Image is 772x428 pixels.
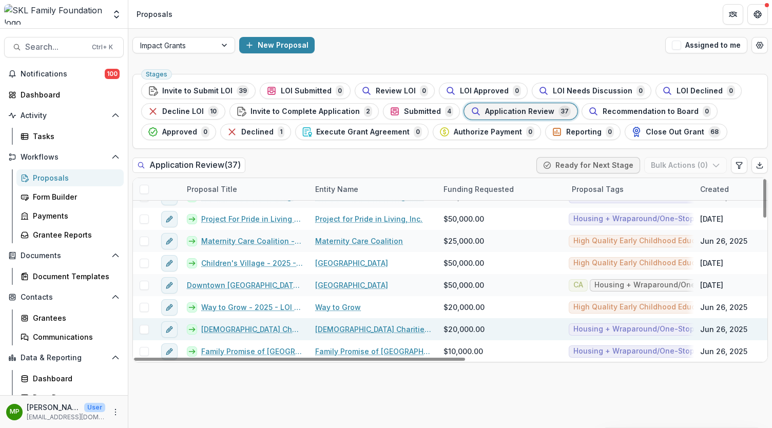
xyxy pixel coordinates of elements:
[437,184,520,194] div: Funding Requested
[309,178,437,200] div: Entity Name
[700,302,747,313] div: Jun 26, 2025
[239,37,315,53] button: New Proposal
[383,103,460,120] button: Submitted4
[27,402,80,413] p: [PERSON_NAME]
[109,406,122,418] button: More
[141,83,256,99] button: Invite to Submit LOI39
[201,302,303,313] a: Way to Grow - 2025 - LOI Application
[414,126,422,138] span: 0
[694,184,735,194] div: Created
[181,178,309,200] div: Proposal Title
[33,172,115,183] div: Proposals
[181,184,243,194] div: Proposal Title
[16,370,124,387] a: Dashboard
[460,87,509,95] span: LOI Approved
[558,106,571,117] span: 37
[443,213,484,224] span: $50,000.00
[376,87,416,95] span: Review LOI
[27,413,105,422] p: [EMAIL_ADDRESS][DOMAIN_NAME]
[260,83,351,99] button: LOI Submitted0
[464,103,577,120] button: Application Review37
[220,124,291,140] button: Declined1
[201,258,303,268] a: Children's Village - 2025 - LOI Application
[21,293,107,302] span: Contacts
[315,280,388,290] a: [GEOGRAPHIC_DATA]
[33,313,115,323] div: Grantees
[454,128,522,137] span: Authorize Payment
[315,213,422,224] a: Project for Pride in Living, Inc.
[700,258,723,268] div: [DATE]
[443,324,485,335] span: $20,000.00
[566,184,630,194] div: Proposal Tags
[201,346,303,357] a: Family Promise of [GEOGRAPHIC_DATA] - 2025 - LOI Application
[201,213,303,224] a: Project For Pride in Living - 2025 - LOI Application
[132,7,177,22] nav: breadcrumb
[84,403,105,412] p: User
[443,302,485,313] span: $20,000.00
[655,83,742,99] button: LOI Declined0
[4,247,124,264] button: Open Documents
[162,128,197,137] span: Approved
[146,71,167,78] span: Stages
[21,89,115,100] div: Dashboard
[21,251,107,260] span: Documents
[229,103,379,120] button: Invite to Complete Application2
[636,85,645,96] span: 0
[316,128,410,137] span: Execute Grant Agreement
[751,157,768,173] button: Export table data
[4,349,124,366] button: Open Data & Reporting
[161,299,178,316] button: edit
[187,280,303,290] a: Downtown [GEOGRAPHIC_DATA] - 2025 - LOI Application
[445,106,453,117] span: 4
[201,126,209,138] span: 0
[21,111,107,120] span: Activity
[16,389,124,406] a: Data Report
[201,236,303,246] a: Maternity Care Coalition - 2025 - LOI Application
[582,103,718,120] button: Recommendation to Board0
[315,258,388,268] a: [GEOGRAPHIC_DATA]
[315,346,431,357] a: Family Promise of [GEOGRAPHIC_DATA]
[16,128,124,145] a: Tasks
[536,157,640,173] button: Ready for Next Stage
[700,280,723,290] div: [DATE]
[161,211,178,227] button: edit
[315,324,431,335] a: [DEMOGRAPHIC_DATA] Charities of the Archdiocese of [GEOGRAPHIC_DATA][PERSON_NAME] and [GEOGRAPHIC...
[4,86,124,103] a: Dashboard
[526,126,534,138] span: 0
[545,124,621,140] button: Reporting0
[16,328,124,345] a: Communications
[433,124,541,140] button: Authorize Payment0
[437,178,566,200] div: Funding Requested
[700,213,723,224] div: [DATE]
[4,149,124,165] button: Open Workflows
[241,128,274,137] span: Declined
[33,392,115,403] div: Data Report
[439,83,528,99] button: LOI Approved0
[336,85,344,96] span: 0
[566,128,602,137] span: Reporting
[751,37,768,53] button: Open table manager
[700,324,747,335] div: Jun 26, 2025
[201,324,303,335] a: [DEMOGRAPHIC_DATA] Charities [GEOGRAPHIC_DATA]/Affordable Housing Solutions - 2025 - LOI Application
[33,271,115,282] div: Document Templates
[33,332,115,342] div: Communications
[566,178,694,200] div: Proposal Tags
[162,87,233,95] span: Invite to Submit LOI
[532,83,651,99] button: LOI Needs Discussion0
[132,158,245,172] h2: Application Review ( 37 )
[4,37,124,57] button: Search...
[33,229,115,240] div: Grantee Reports
[747,4,768,25] button: Get Help
[161,321,178,338] button: edit
[723,4,743,25] button: Partners
[161,277,178,294] button: edit
[513,85,521,96] span: 0
[4,289,124,305] button: Open Contacts
[141,103,225,120] button: Decline LOI10
[355,83,435,99] button: Review LOI0
[16,207,124,224] a: Payments
[278,126,284,138] span: 1
[4,107,124,124] button: Open Activity
[208,106,219,117] span: 10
